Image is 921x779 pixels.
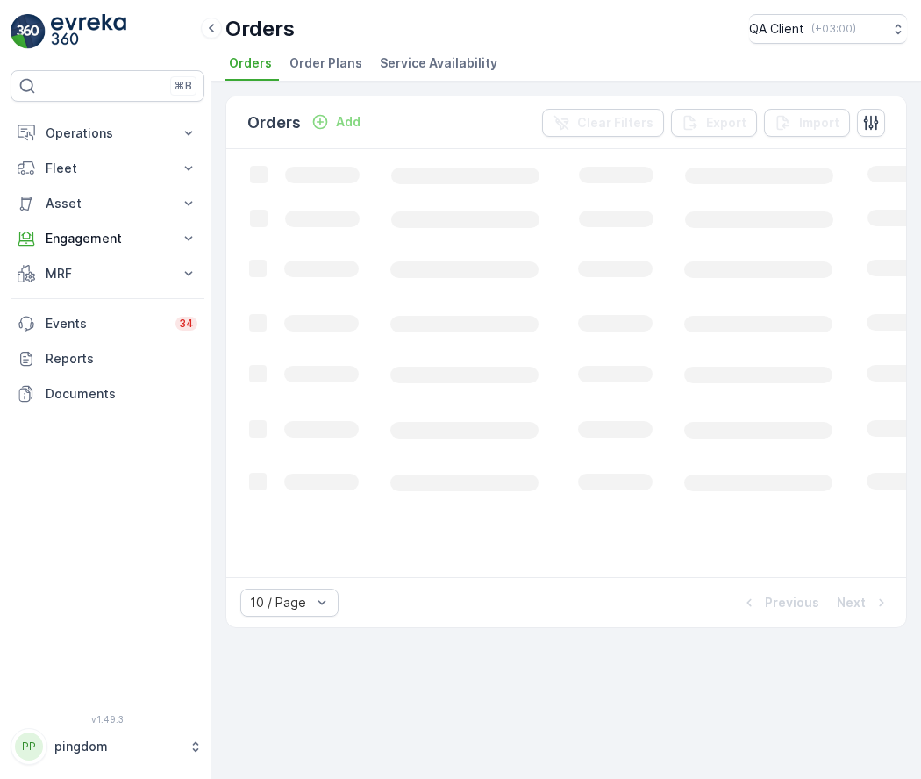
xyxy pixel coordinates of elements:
[46,195,169,212] p: Asset
[749,14,907,44] button: QA Client(+03:00)
[835,592,892,613] button: Next
[229,54,272,72] span: Orders
[671,109,757,137] button: Export
[11,714,204,725] span: v 1.49.3
[179,317,194,331] p: 34
[380,54,497,72] span: Service Availability
[764,109,850,137] button: Import
[765,594,819,611] p: Previous
[749,20,804,38] p: QA Client
[15,733,43,761] div: PP
[542,109,664,137] button: Clear Filters
[577,114,653,132] p: Clear Filters
[739,592,821,613] button: Previous
[51,14,126,49] img: logo_light-DOdMpM7g.png
[706,114,746,132] p: Export
[11,116,204,151] button: Operations
[11,256,204,291] button: MRF
[11,151,204,186] button: Fleet
[336,113,361,131] p: Add
[289,54,362,72] span: Order Plans
[837,594,866,611] p: Next
[175,79,192,93] p: ⌘B
[46,350,197,368] p: Reports
[11,221,204,256] button: Engagement
[799,114,839,132] p: Import
[11,376,204,411] a: Documents
[304,111,368,132] button: Add
[46,125,169,142] p: Operations
[11,341,204,376] a: Reports
[46,385,197,403] p: Documents
[46,160,169,177] p: Fleet
[11,14,46,49] img: logo
[46,315,165,332] p: Events
[11,728,204,765] button: PPpingdom
[54,738,180,755] p: pingdom
[11,186,204,221] button: Asset
[46,265,169,282] p: MRF
[247,111,301,135] p: Orders
[811,22,856,36] p: ( +03:00 )
[46,230,169,247] p: Engagement
[11,306,204,341] a: Events34
[225,15,295,43] p: Orders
